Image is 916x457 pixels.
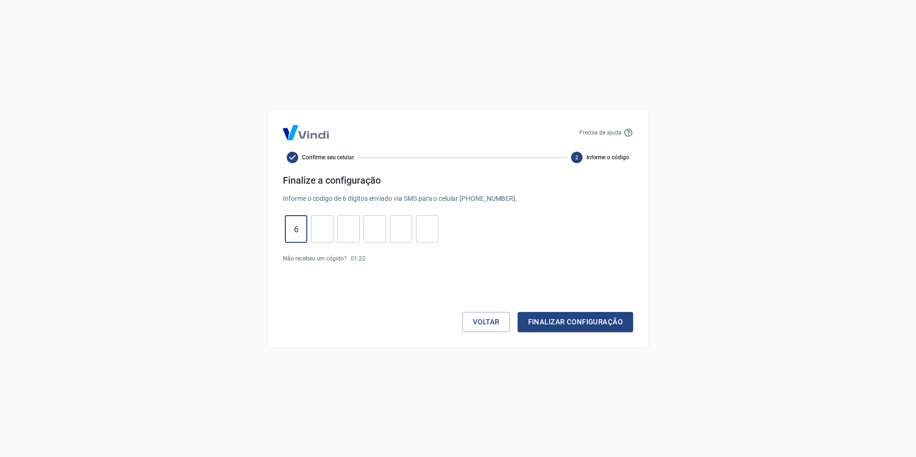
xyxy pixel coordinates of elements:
[283,254,347,263] p: Não recebeu um cógido?
[575,155,578,161] text: 2
[518,312,633,332] button: Finalizar configuração
[283,194,633,204] p: Informe o código de 6 dígitos enviado via SMS para o celular [PHONE_NUMBER] .
[579,128,622,137] p: Precisa de ajuda
[283,175,633,186] h4: Finalize a configuração
[462,312,510,332] button: Voltar
[302,153,354,162] span: Confirme seu celular
[586,153,629,162] span: Informe o código
[283,125,329,140] img: Logo Vind
[351,254,365,263] p: 01 : 22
